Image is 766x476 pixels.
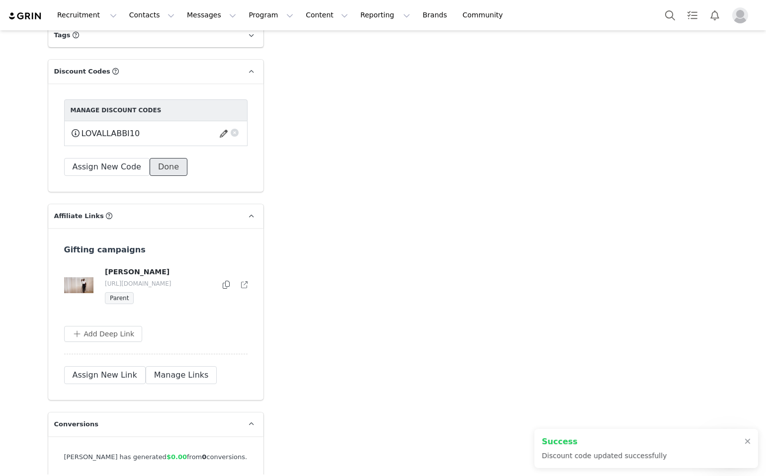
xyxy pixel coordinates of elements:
button: Search [659,4,681,26]
button: Profile [726,7,758,23]
button: Assign New Link [64,366,146,384]
a: Community [457,4,513,26]
h4: [PERSON_NAME] [105,267,212,277]
p: [URL][DOMAIN_NAME] [105,279,212,288]
p: Discount code updated successfully [542,451,667,461]
strong: 0 [202,453,206,461]
button: Notifications [704,4,726,26]
button: Assign New Code [64,158,150,176]
button: Reporting [354,4,416,26]
img: grin logo [8,11,43,21]
button: Manage Links [146,366,217,384]
body: Rich Text Area. Press ALT-0 for help. [8,8,408,19]
div: [PERSON_NAME] has generated from conversions. [64,452,248,462]
button: Program [243,4,299,26]
button: Recruitment [51,4,123,26]
button: Messages [181,4,242,26]
div: Manage Discount Codes [71,106,241,115]
span: Discount Codes [54,67,110,77]
span: Tags [54,30,71,40]
img: placeholder-profile.jpg [732,7,748,23]
span: LOVALLABBI10 [82,128,140,140]
h2: Success [542,436,667,448]
button: Add Deep Link [64,326,143,342]
a: Brands [417,4,456,26]
span: Conversions [54,419,99,429]
span: Affiliate Links [54,211,104,221]
img: Desktop__Top_banner_-_rev_fc107475-be84-4510-9b4d-e41d52d0c31e_1.jpg [64,277,94,294]
a: Tasks [681,4,703,26]
span: Parent [105,292,134,304]
span: $0.00 [167,453,187,461]
button: Contacts [123,4,180,26]
button: Content [300,4,354,26]
button: Done [150,158,187,176]
h3: Gifting campaigns [64,244,225,256]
